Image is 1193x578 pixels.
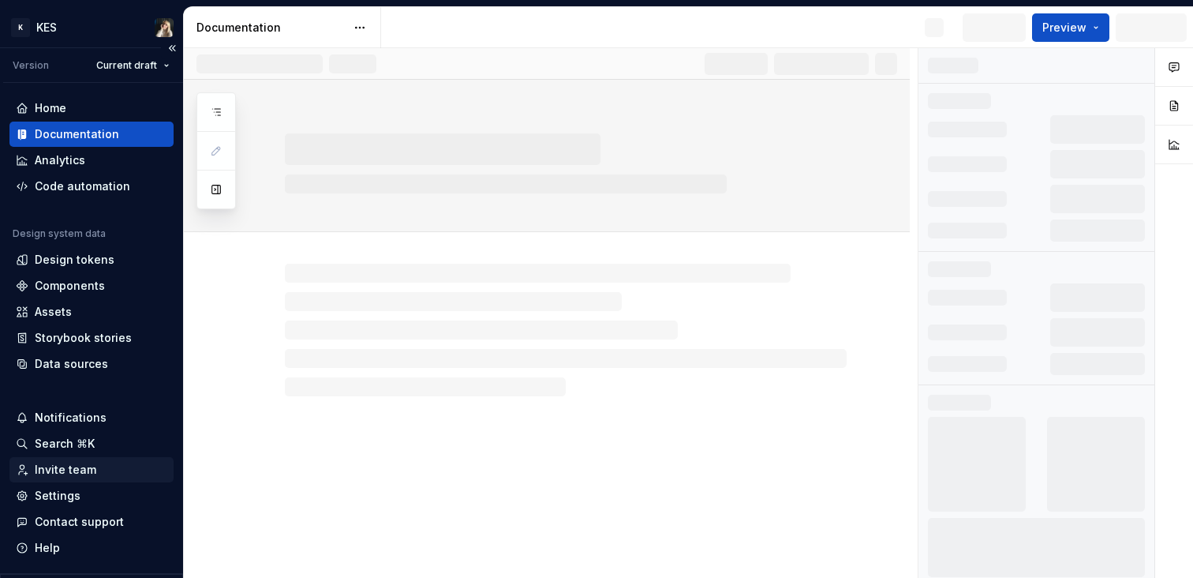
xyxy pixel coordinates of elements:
[35,252,114,268] div: Design tokens
[35,278,105,294] div: Components
[9,405,174,430] button: Notifications
[9,273,174,298] a: Components
[35,178,130,194] div: Code automation
[35,152,85,168] div: Analytics
[9,299,174,325] a: Assets
[35,514,124,530] div: Contact support
[1032,13,1109,42] button: Preview
[35,100,66,116] div: Home
[155,18,174,37] img: Katarzyna Tomżyńska
[35,356,108,372] div: Data sources
[3,10,180,44] button: KKESKatarzyna Tomżyńska
[161,37,183,59] button: Collapse sidebar
[89,54,177,77] button: Current draft
[196,20,346,36] div: Documentation
[35,488,80,504] div: Settings
[35,126,119,142] div: Documentation
[9,148,174,173] a: Analytics
[9,457,174,482] a: Invite team
[36,20,57,36] div: KES
[9,535,174,561] button: Help
[35,462,96,478] div: Invite team
[9,509,174,535] button: Contact support
[35,330,132,346] div: Storybook stories
[35,436,95,452] div: Search ⌘K
[9,122,174,147] a: Documentation
[9,325,174,351] a: Storybook stories
[13,227,106,240] div: Design system data
[11,18,30,37] div: K
[9,96,174,121] a: Home
[9,247,174,272] a: Design tokens
[35,540,60,556] div: Help
[9,431,174,456] button: Search ⌘K
[1042,20,1086,36] span: Preview
[13,59,49,72] div: Version
[9,351,174,377] a: Data sources
[35,304,72,320] div: Assets
[9,483,174,509] a: Settings
[9,174,174,199] a: Code automation
[35,410,107,426] div: Notifications
[96,59,157,72] span: Current draft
